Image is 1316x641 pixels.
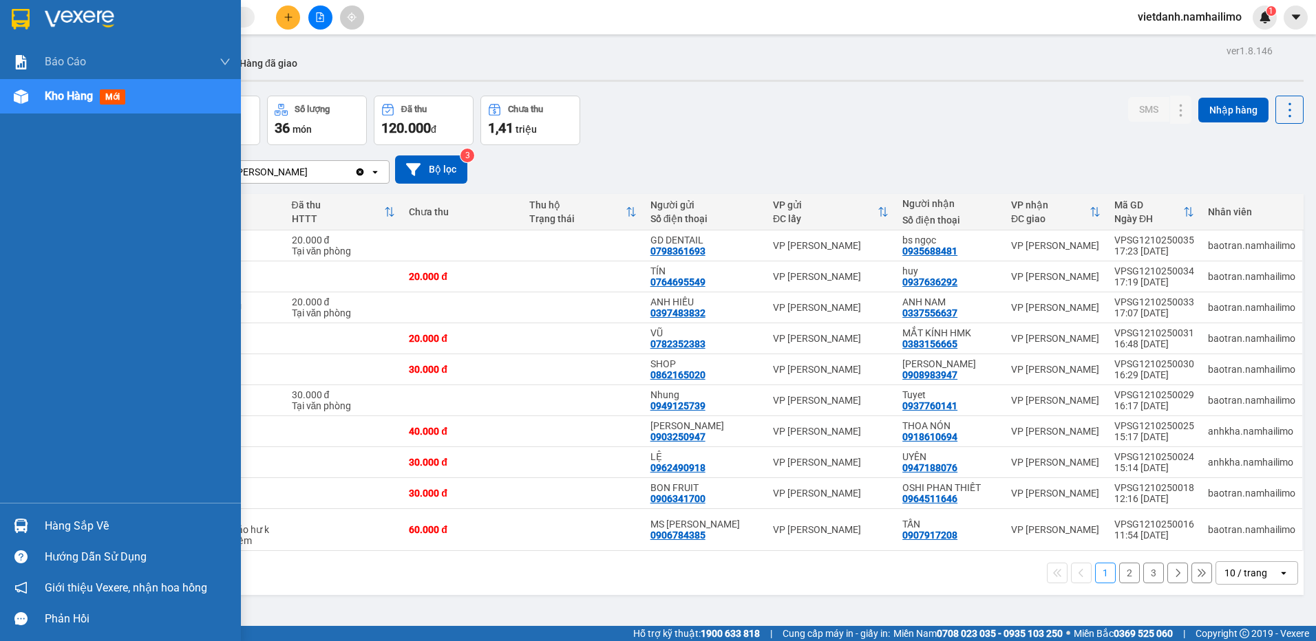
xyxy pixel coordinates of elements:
div: Người nhận [902,198,997,209]
div: Đã thu [292,199,385,210]
div: VP gửi [773,199,878,210]
div: 16:48 [DATE] [1114,338,1194,349]
sup: 1 [1266,6,1276,16]
span: món [293,124,312,135]
div: 0862165020 [650,369,705,380]
div: 0903250947 [650,431,705,442]
div: Tại văn phòng [292,246,396,257]
div: GD DENTAIL [650,235,759,246]
div: VP [PERSON_NAME] [1011,524,1101,535]
button: Nhập hàng [1198,98,1269,122]
span: ⚪️ [1066,631,1070,636]
span: Hỗ trợ kỹ thuật: [633,626,760,641]
div: 15:14 [DATE] [1114,462,1194,473]
div: 30.000 đ [409,457,516,468]
th: Toggle SortBy [285,194,403,230]
div: 20.000 đ [292,235,396,246]
div: Số lượng [295,105,330,114]
th: Toggle SortBy [522,194,643,230]
div: 0906341700 [650,493,705,504]
div: VPSG1210250031 [1114,327,1194,338]
button: Hàng đã giao [229,47,308,80]
span: caret-down [1290,11,1302,23]
div: 0383156665 [902,338,957,349]
div: VP [PERSON_NAME] [1011,240,1101,251]
div: Chưa thu [409,206,516,217]
img: solution-icon [14,55,28,69]
div: 11:54 [DATE] [1114,530,1194,541]
svg: Clear value [354,166,365,177]
div: 0906784385 [650,530,705,541]
span: mới [100,89,125,105]
div: VP [PERSON_NAME] [773,457,889,468]
div: VP [PERSON_NAME] [1011,395,1101,406]
img: logo-vxr [12,9,30,30]
div: Đã thu [401,105,427,114]
div: 0937760141 [902,400,957,411]
th: Toggle SortBy [1004,194,1107,230]
span: question-circle [14,550,28,563]
div: baotran.namhailimo [1208,271,1295,282]
span: file-add [315,12,325,22]
div: Người gửi [650,199,759,210]
span: Báo cáo [45,53,86,70]
span: Miền Bắc [1074,626,1173,641]
span: Kho hàng [45,89,93,102]
div: Ngày ĐH [1114,213,1183,224]
div: VP [PERSON_NAME] [773,524,889,535]
button: 2 [1119,563,1140,583]
div: 0907917208 [902,530,957,541]
div: 40.000 đ [409,426,516,437]
svg: open [1278,567,1289,578]
span: plus [284,12,293,22]
div: baotran.namhailimo [1208,240,1295,251]
div: BON FRUIT [650,482,759,493]
svg: open [370,166,381,177]
div: 0908983947 [902,369,957,380]
div: VP [PERSON_NAME] [773,488,889,499]
button: caret-down [1284,6,1308,30]
div: 0337556637 [902,307,957,318]
div: 0764695549 [650,276,705,287]
div: Tại văn phòng [292,307,396,318]
button: aim [340,6,364,30]
div: VP [PERSON_NAME] [1011,488,1101,499]
div: TÍN [650,265,759,276]
div: 15:17 [DATE] [1114,431,1194,442]
span: | [1183,626,1185,641]
span: copyright [1240,629,1249,638]
div: baotran.namhailimo [1208,302,1295,313]
strong: 1900 633 818 [701,628,760,639]
div: UYÊN [902,451,997,462]
div: VP [PERSON_NAME] [773,395,889,406]
div: Phản hồi [45,609,231,629]
span: Giới thiệu Vexere, nhận hoa hồng [45,579,207,596]
div: Hướng dẫn sử dụng [45,547,231,567]
div: baotran.namhailimo [1208,333,1295,344]
div: VPSG1210250018 [1114,482,1194,493]
div: ANH NAM [902,296,997,307]
div: Tuyet [902,389,997,400]
div: 20.000 đ [409,271,516,282]
div: VPSG1210250029 [1114,389,1194,400]
div: 30.000 đ [409,364,516,375]
div: 0962490918 [650,462,705,473]
div: VP [PERSON_NAME] [773,271,889,282]
div: baotran.namhailimo [1208,364,1295,375]
div: VPSG1210250024 [1114,451,1194,462]
div: OSHI PHAN THIẾT [902,482,997,493]
sup: 3 [460,149,474,162]
div: ver 1.8.146 [1227,43,1273,58]
div: Nhung [650,389,759,400]
div: 0918610694 [902,431,957,442]
span: 36 [275,120,290,136]
button: Bộ lọc [395,155,467,184]
div: Số điện thoại [650,213,759,224]
div: Thu hộ [529,199,625,210]
div: NGỌC TINA [902,358,997,369]
button: file-add [308,6,332,30]
div: 0798361693 [650,246,705,257]
button: Số lượng36món [267,96,367,145]
div: HTTT [292,213,385,224]
span: đ [431,124,436,135]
